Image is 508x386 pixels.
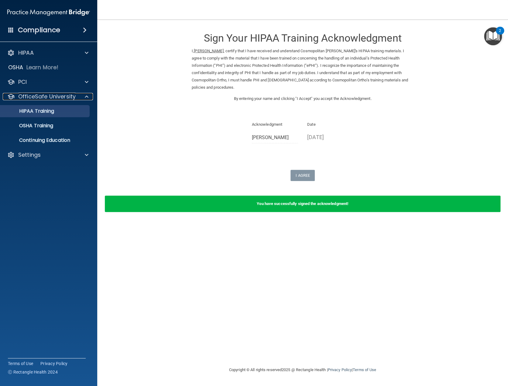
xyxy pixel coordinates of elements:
[18,26,60,34] h4: Compliance
[8,64,23,71] p: OSHA
[18,151,41,159] p: Settings
[252,121,298,128] p: Acknowledgment
[40,360,68,367] a: Privacy Policy
[290,170,315,181] button: I Agree
[7,49,88,56] a: HIPAA
[7,93,88,100] a: OfficeSafe University
[192,32,414,44] h3: Sign Your HIPAA Training Acknowledgment
[307,121,354,128] p: Date
[4,108,54,114] p: HIPAA Training
[484,27,502,45] button: Open Resource Center, 2 new notifications
[192,360,414,380] div: Copyright © All rights reserved 2025 @ Rectangle Health | |
[26,64,59,71] p: Learn More!
[4,123,53,129] p: OSHA Training
[18,78,27,86] p: PCI
[307,132,354,142] p: [DATE]
[7,6,90,19] img: PMB logo
[192,47,414,91] p: I, , certify that I have received and understand Cosmopolitan [PERSON_NAME]'s HIPAA training mate...
[7,151,88,159] a: Settings
[8,369,58,375] span: Ⓒ Rectangle Health 2024
[4,137,87,143] p: Continuing Education
[257,201,348,206] b: You have successfully signed the acknowledgment!
[353,367,376,372] a: Terms of Use
[499,31,501,39] div: 2
[192,95,414,102] p: By entering your name and clicking "I Accept" you accept the Acknowledgment.
[18,49,34,56] p: HIPAA
[18,93,76,100] p: OfficeSafe University
[328,367,352,372] a: Privacy Policy
[252,132,298,143] input: Full Name
[8,360,33,367] a: Terms of Use
[194,49,223,53] ins: [PERSON_NAME]
[7,78,88,86] a: PCI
